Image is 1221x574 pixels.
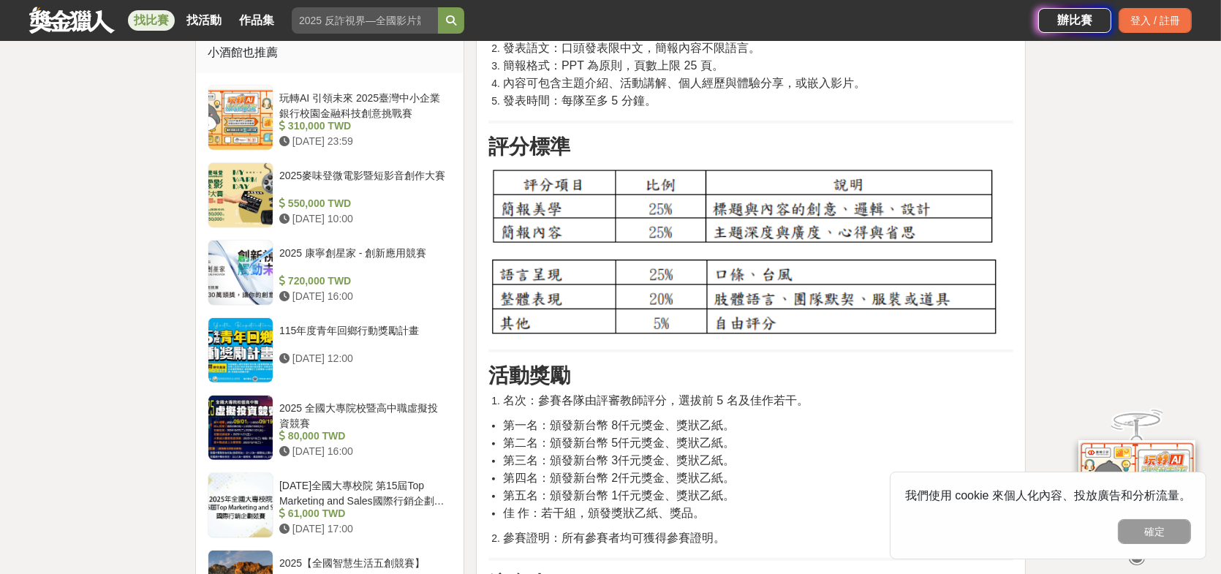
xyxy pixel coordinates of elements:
[1119,8,1192,33] div: 登入 / 註冊
[503,77,866,89] span: 內容可包含主題介紹、活動講解、個人經歷與體驗分享，或嵌入影片。
[279,521,446,537] div: [DATE] 17:00
[279,444,446,459] div: [DATE] 16:00
[279,118,446,134] div: 310,000 TWD
[503,42,760,54] span: 發表語文：口頭發表限中文，簡報內容不限語言。
[488,256,998,339] img: 48d42914-3744-41ae-a22c-725734f31c81.png
[208,472,452,538] a: [DATE]全國大專校院 第15屆Top Marketing and Sales國際行銷企劃競賽 61,000 TWD [DATE] 17:00
[279,323,446,351] div: 115年度青年回鄉行動獎勵計畫
[279,91,446,118] div: 玩轉AI 引領未來 2025臺灣中小企業銀行校園金融科技創意挑戰賽
[208,240,452,306] a: 2025 康寧創星家 - 創新應用競賽 720,000 TWD [DATE] 16:00
[279,478,446,506] div: [DATE]全國大專校院 第15屆Top Marketing and Sales國際行銷企劃競賽
[292,7,438,34] input: 2025 反詐視界—全國影片競賽
[503,532,725,544] span: 參賽證明：所有參賽者均可獲得參賽證明。
[279,289,446,304] div: [DATE] 16:00
[488,168,998,246] img: 0a169f55-def6-4b2e-b7e2-33ec92254579.png
[503,437,735,449] span: 第二名：頒發新台幣 5仟元獎金、獎狀乙紙。
[279,428,446,444] div: 80,000 TWD
[488,135,570,158] strong: 評分標準
[279,168,446,196] div: 2025麥味登微電影暨短影音創作大賽
[181,10,227,31] a: 找活動
[279,273,446,289] div: 720,000 TWD
[279,211,446,227] div: [DATE] 10:00
[279,401,446,428] div: 2025 全國大專院校暨高中職虛擬投資競賽
[488,364,570,387] strong: 活動獎勵
[208,85,452,151] a: 玩轉AI 引領未來 2025臺灣中小企業銀行校園金融科技創意挑戰賽 310,000 TWD [DATE] 23:59
[503,94,657,107] span: 發表時間：每隊至多 5 分鐘。
[279,246,446,273] div: 2025 康寧創星家 - 創新應用競賽
[905,489,1191,502] span: 我們使用 cookie 來個人化內容、投放廣告和分析流量。
[208,162,452,228] a: 2025麥味登微電影暨短影音創作大賽 550,000 TWD [DATE] 10:00
[208,395,452,461] a: 2025 全國大專院校暨高中職虛擬投資競賽 80,000 TWD [DATE] 16:00
[1118,519,1191,544] button: 確定
[208,317,452,383] a: 115年度青年回鄉行動獎勵計畫 [DATE] 12:00
[279,134,446,149] div: [DATE] 23:59
[503,419,735,431] span: 第一名：頒發新台幣 8仟元獎金、獎狀乙紙。
[503,489,735,502] span: 第五名：頒發新台幣 1仟元獎金、獎狀乙紙。
[196,32,464,73] div: 小酒館也推薦
[279,196,446,211] div: 550,000 TWD
[503,394,809,407] span: 名次：參賽各隊由評審教師評分，選拔前 5 名及佳作若干。
[1078,439,1195,537] img: d2146d9a-e6f6-4337-9592-8cefde37ba6b.png
[1038,8,1111,33] a: 辦比賽
[128,10,175,31] a: 找比賽
[233,10,280,31] a: 作品集
[503,59,724,72] span: 簡報格式：PPT 為原則，頁數上限 25 頁。
[503,454,735,467] span: 第三名：頒發新台幣 3仟元獎金、獎狀乙紙。
[503,507,705,519] span: 佳 作：若干組，頒發獎狀乙紙、獎品。
[279,351,446,366] div: [DATE] 12:00
[279,506,446,521] div: 61,000 TWD
[503,472,735,484] span: 第四名：頒發新台幣 2仟元獎金、獎狀乙紙。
